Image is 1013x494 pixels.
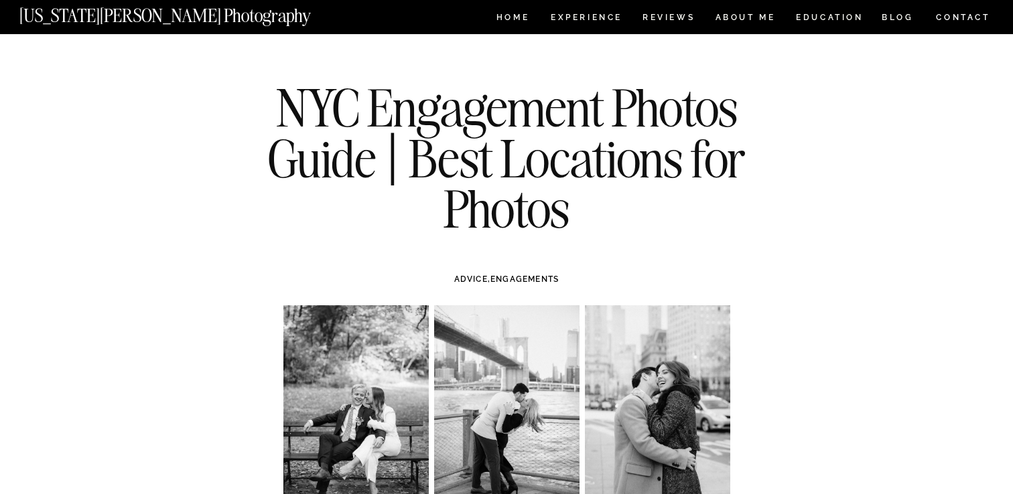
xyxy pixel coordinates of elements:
a: CONTACT [935,10,991,25]
a: EDUCATION [795,13,865,25]
a: BLOG [882,13,914,25]
a: HOME [494,13,532,25]
a: ENGAGEMENTS [490,274,559,284]
a: ABOUT ME [715,13,776,25]
h1: NYC Engagement Photos Guide | Best Locations for Photos [263,82,750,234]
a: [US_STATE][PERSON_NAME] Photography [19,7,356,18]
a: Experience [551,13,621,25]
a: REVIEWS [643,13,693,25]
h3: , [312,273,701,285]
a: ADVICE [454,274,488,284]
